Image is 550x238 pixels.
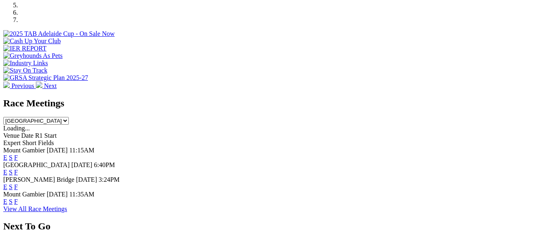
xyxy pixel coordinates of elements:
img: chevron-right-pager-white.svg [36,82,42,88]
span: Mount Gambier [3,191,45,198]
span: [PERSON_NAME] Bridge [3,176,75,183]
a: E [3,154,7,161]
a: F [14,183,18,190]
span: R1 Start [35,132,57,139]
span: Date [21,132,33,139]
a: F [14,198,18,205]
a: F [14,169,18,176]
span: Next [44,82,57,89]
span: Expert [3,139,21,146]
span: [GEOGRAPHIC_DATA] [3,161,70,168]
h2: Next To Go [3,221,547,232]
a: E [3,183,7,190]
a: S [9,154,13,161]
a: S [9,169,13,176]
span: Venue [3,132,20,139]
a: F [14,154,18,161]
a: E [3,198,7,205]
span: Fields [38,139,54,146]
img: IER REPORT [3,45,46,52]
span: [DATE] [76,176,97,183]
img: Cash Up Your Club [3,37,61,45]
a: Next [36,82,57,89]
a: E [3,169,7,176]
img: Industry Links [3,59,48,67]
a: S [9,198,13,205]
span: [DATE] [47,191,68,198]
img: 2025 TAB Adelaide Cup - On Sale Now [3,30,115,37]
span: Loading... [3,125,30,132]
a: View All Race Meetings [3,205,67,212]
img: GRSA Strategic Plan 2025-27 [3,74,88,82]
a: S [9,183,13,190]
span: Short [22,139,37,146]
a: Previous [3,82,36,89]
span: Previous [11,82,34,89]
span: 11:35AM [69,191,94,198]
h2: Race Meetings [3,98,547,109]
img: Greyhounds As Pets [3,52,63,59]
img: chevron-left-pager-white.svg [3,82,10,88]
span: 11:15AM [69,147,94,154]
span: Mount Gambier [3,147,45,154]
span: 6:40PM [94,161,115,168]
span: [DATE] [47,147,68,154]
span: 3:24PM [99,176,120,183]
img: Stay On Track [3,67,47,74]
span: [DATE] [71,161,92,168]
